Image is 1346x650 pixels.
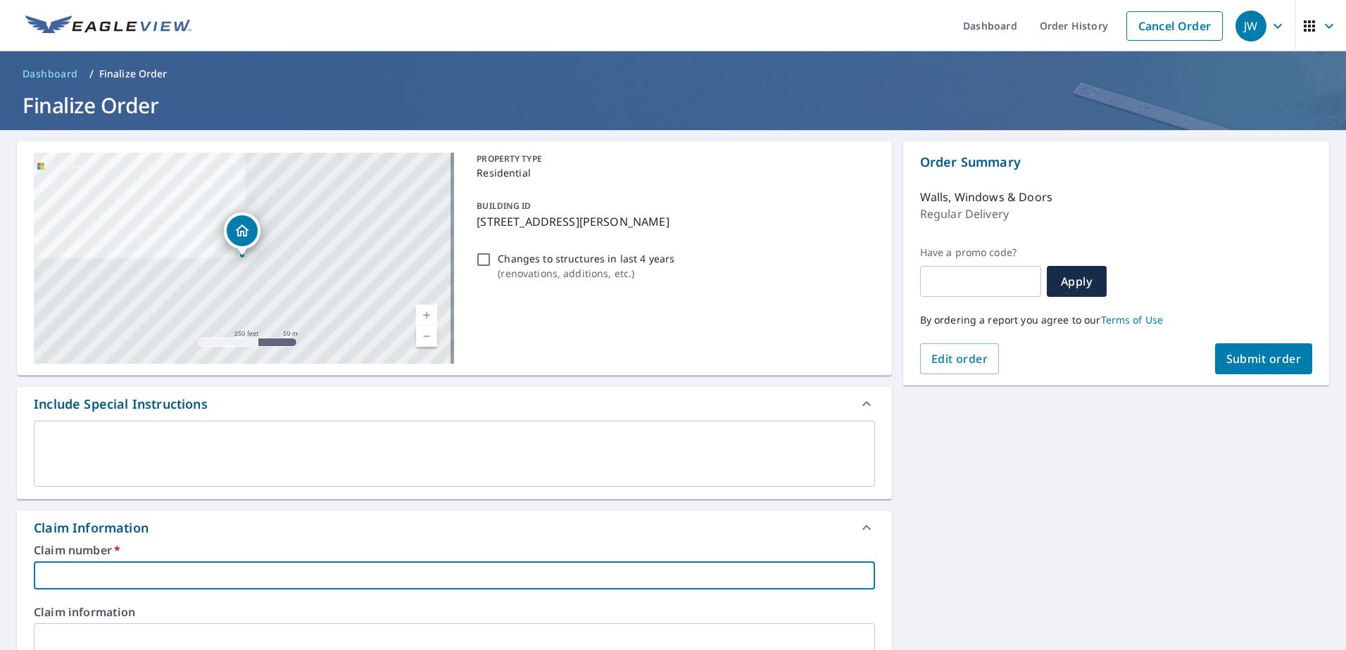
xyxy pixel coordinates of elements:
label: Claim number [34,544,875,556]
span: Submit order [1226,351,1302,367]
div: JW [1235,11,1266,42]
button: Submit order [1215,343,1313,374]
div: Dropped pin, building 1, Residential property, 8558 E 133rd Dr Thornton, CO 80602 [224,212,260,256]
p: BUILDING ID [477,200,531,212]
img: EV Logo [25,15,191,37]
a: Current Level 17, Zoom In [416,305,437,326]
button: Apply [1047,266,1107,297]
a: Dashboard [17,63,84,85]
h1: Finalize Order [17,91,1329,120]
p: PROPERTY TYPE [477,153,869,165]
span: Dashboard [23,67,78,81]
a: Cancel Order [1126,11,1223,41]
p: Finalize Order [99,67,168,81]
span: Apply [1058,274,1095,289]
li: / [89,65,94,82]
a: Terms of Use [1101,313,1164,326]
a: Current Level 17, Zoom Out [416,326,437,347]
nav: breadcrumb [17,63,1329,85]
div: Claim Information [34,518,149,537]
p: Residential [477,165,869,180]
div: Claim Information [17,511,892,544]
button: Edit order [920,343,1000,374]
p: ( renovations, additions, etc. ) [498,266,674,281]
label: Have a promo code? [920,246,1041,259]
div: Include Special Instructions [17,387,892,421]
p: Changes to structures in last 4 years [498,251,674,266]
p: [STREET_ADDRESS][PERSON_NAME] [477,213,869,230]
p: Regular Delivery [920,205,1009,222]
p: By ordering a report you agree to our [920,314,1312,326]
div: Include Special Instructions [34,395,208,414]
p: Order Summary [920,153,1312,172]
p: Walls, Windows & Doors [920,189,1052,205]
span: Edit order [931,351,988,367]
label: Claim information [34,606,875,618]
